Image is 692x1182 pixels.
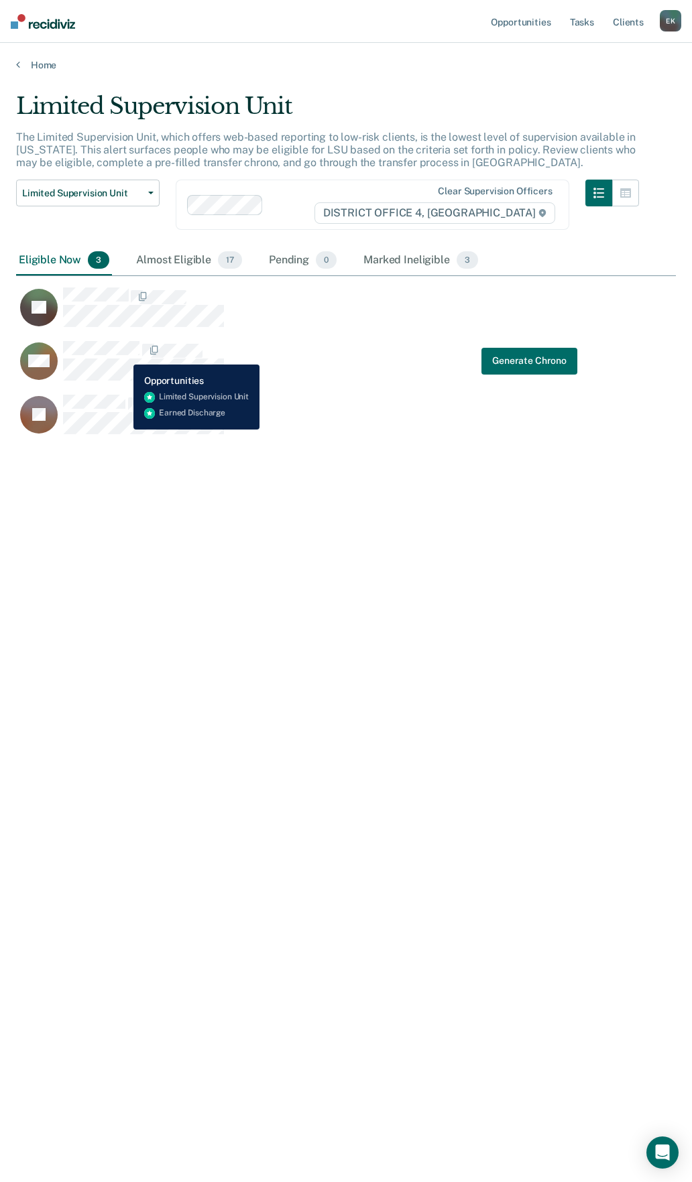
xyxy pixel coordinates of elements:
[22,188,143,199] span: Limited Supervision Unit
[218,251,242,269] span: 17
[16,59,676,71] a: Home
[438,186,552,197] div: Clear supervision officers
[16,131,636,169] p: The Limited Supervision Unit, which offers web-based reporting to low-risk clients, is the lowest...
[133,246,245,275] div: Almost Eligible17
[314,202,555,224] span: DISTRICT OFFICE 4, [GEOGRAPHIC_DATA]
[16,340,593,394] div: CaseloadOpportunityCell-145330
[16,287,593,340] div: CaseloadOpportunityCell-94409
[316,251,337,269] span: 0
[481,347,577,374] button: Generate Chrono
[481,347,577,374] a: Navigate to form link
[660,10,681,31] div: E K
[266,246,339,275] div: Pending0
[16,92,639,131] div: Limited Supervision Unit
[660,10,681,31] button: EK
[361,246,481,275] div: Marked Ineligible3
[457,251,478,269] span: 3
[646,1136,679,1169] div: Open Intercom Messenger
[88,251,109,269] span: 3
[11,14,75,29] img: Recidiviz
[16,246,112,275] div: Eligible Now3
[16,180,160,206] button: Limited Supervision Unit
[16,394,593,448] div: CaseloadOpportunityCell-69780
